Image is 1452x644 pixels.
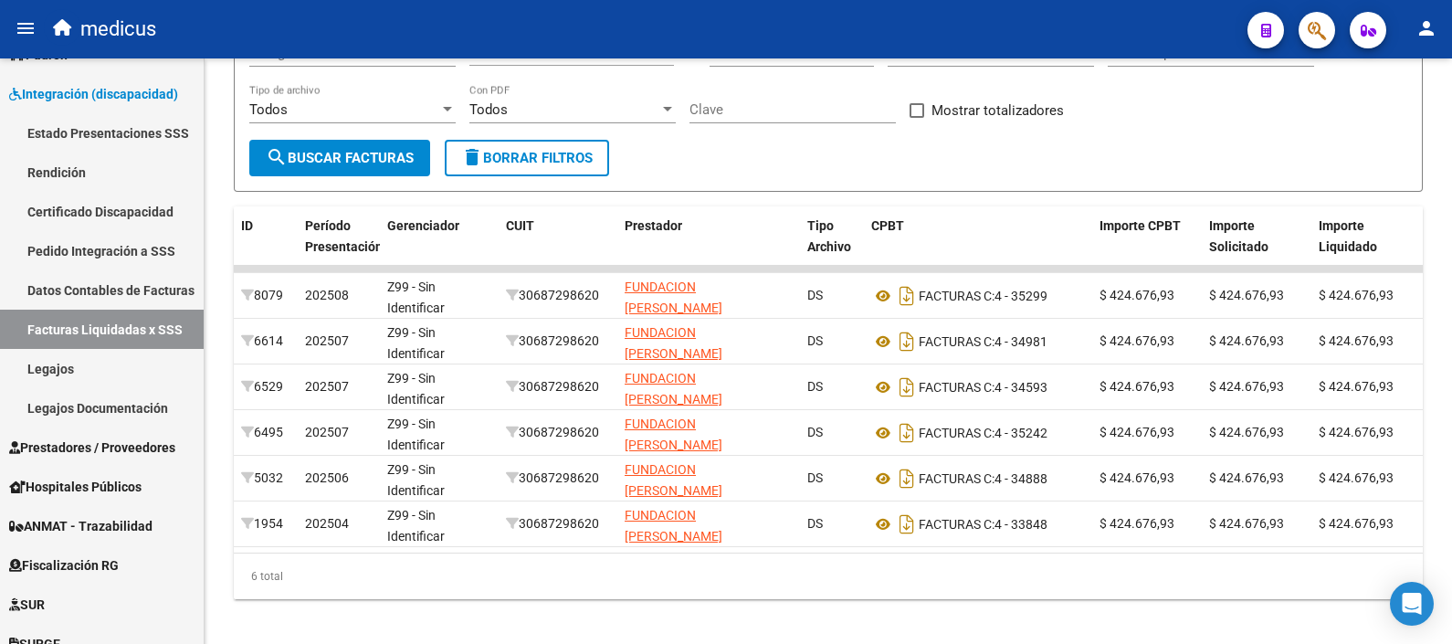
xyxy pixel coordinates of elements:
[387,508,445,544] span: Z99 - Sin Identificar
[469,46,569,60] span: Archivo CSV CUIL
[1100,288,1174,302] span: $ 424.676,93
[807,470,823,485] span: DS
[80,9,156,49] span: medicus
[807,425,823,439] span: DS
[1319,470,1394,485] span: $ 424.676,93
[1390,582,1434,626] div: Open Intercom Messenger
[919,471,994,486] span: FACTURAS C:
[499,206,617,287] datatable-header-cell: CUIT
[234,206,298,287] datatable-header-cell: ID
[1100,425,1174,439] span: $ 424.676,93
[919,289,994,303] span: FACTURAS C:
[919,380,994,395] span: FACTURAS C:
[461,150,593,166] span: Borrar Filtros
[919,334,994,349] span: FACTURAS C:
[387,371,445,406] span: Z99 - Sin Identificar
[807,516,823,531] span: DS
[1209,516,1284,531] span: $ 424.676,93
[1092,206,1202,287] datatable-header-cell: Importe CPBT
[506,331,610,352] div: 30687298620
[895,510,919,539] i: Descargar documento
[9,438,175,458] span: Prestadores / Proveedores
[807,218,851,254] span: Tipo Archivo
[807,288,823,302] span: DS
[506,376,610,397] div: 30687298620
[895,281,919,311] i: Descargar documento
[895,464,919,493] i: Descargar documento
[871,281,1085,311] div: 4 - 35299
[625,280,722,315] span: FUNDACION [PERSON_NAME]
[919,517,994,532] span: FACTURAS C:
[506,468,610,489] div: 30687298620
[241,218,253,233] span: ID
[1209,379,1284,394] span: $ 424.676,93
[9,477,142,497] span: Hospitales Públicos
[249,140,430,176] button: Buscar Facturas
[895,327,919,356] i: Descargar documento
[387,325,445,361] span: Z99 - Sin Identificar
[506,513,610,534] div: 30687298620
[1209,425,1284,439] span: $ 424.676,93
[298,206,380,287] datatable-header-cell: Período Presentación
[1100,470,1174,485] span: $ 424.676,93
[625,508,722,544] span: FUNDACION [PERSON_NAME]
[249,101,288,118] span: Todos
[1202,206,1311,287] datatable-header-cell: Importe Solicitado
[895,373,919,402] i: Descargar documento
[241,468,290,489] div: 5032
[1209,470,1284,485] span: $ 424.676,93
[931,100,1064,121] span: Mostrar totalizadores
[387,417,445,452] span: Z99 - Sin Identificar
[9,84,178,104] span: Integración (discapacidad)
[807,333,823,348] span: DS
[871,510,1085,539] div: 4 - 33848
[234,554,1423,599] div: 6 total
[469,101,508,118] span: Todos
[871,464,1085,493] div: 4 - 34888
[871,373,1085,402] div: 4 - 34593
[241,331,290,352] div: 6614
[266,150,414,166] span: Buscar Facturas
[625,462,722,498] span: FUNDACION [PERSON_NAME]
[871,418,1085,448] div: 4 - 35242
[1100,379,1174,394] span: $ 424.676,93
[506,218,534,233] span: CUIT
[305,470,349,485] span: 202506
[9,595,45,615] span: SUR
[1319,425,1394,439] span: $ 424.676,93
[241,285,290,306] div: 8079
[305,288,349,302] span: 202508
[895,418,919,448] i: Descargar documento
[380,206,499,287] datatable-header-cell: Gerenciador
[919,426,994,440] span: FACTURAS C:
[1319,379,1394,394] span: $ 424.676,93
[1311,206,1421,287] datatable-header-cell: Importe Liquidado
[1319,218,1377,254] span: Importe Liquidado
[266,146,288,168] mat-icon: search
[461,146,483,168] mat-icon: delete
[305,218,383,254] span: Período Presentación
[1100,218,1181,233] span: Importe CPBT
[387,218,459,233] span: Gerenciador
[305,425,349,439] span: 202507
[625,218,682,233] span: Prestador
[9,555,119,575] span: Fiscalización RG
[1209,333,1284,348] span: $ 424.676,93
[617,206,800,287] datatable-header-cell: Prestador
[625,325,722,361] span: FUNDACION [PERSON_NAME]
[1209,218,1268,254] span: Importe Solicitado
[625,417,722,452] span: FUNDACION [PERSON_NAME]
[241,513,290,534] div: 1954
[625,371,722,406] span: FUNDACION [PERSON_NAME]
[807,379,823,394] span: DS
[305,379,349,394] span: 202507
[241,376,290,397] div: 6529
[871,327,1085,356] div: 4 - 34981
[871,218,904,233] span: CPBT
[1319,288,1394,302] span: $ 424.676,93
[305,516,349,531] span: 202504
[15,17,37,39] mat-icon: menu
[506,422,610,443] div: 30687298620
[1319,516,1394,531] span: $ 424.676,93
[241,422,290,443] div: 6495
